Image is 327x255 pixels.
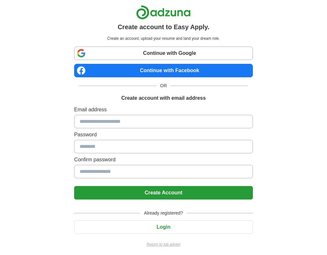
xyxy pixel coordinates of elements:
label: Password [74,131,253,139]
a: Continue with Facebook [74,64,253,77]
button: Login [74,220,253,234]
span: OR [156,82,171,89]
a: Return to job advert [74,242,253,247]
button: Create Account [74,186,253,200]
label: Email address [74,106,253,114]
img: Adzuna logo [136,5,191,20]
a: Login [74,224,253,230]
span: Already registered? [140,210,187,217]
label: Confirm password [74,156,253,164]
p: Create an account, upload your resume and land your dream role. [75,36,252,41]
h1: Create account with email address [121,94,206,102]
a: Continue with Google [74,47,253,60]
h1: Create account to Easy Apply. [118,22,210,32]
